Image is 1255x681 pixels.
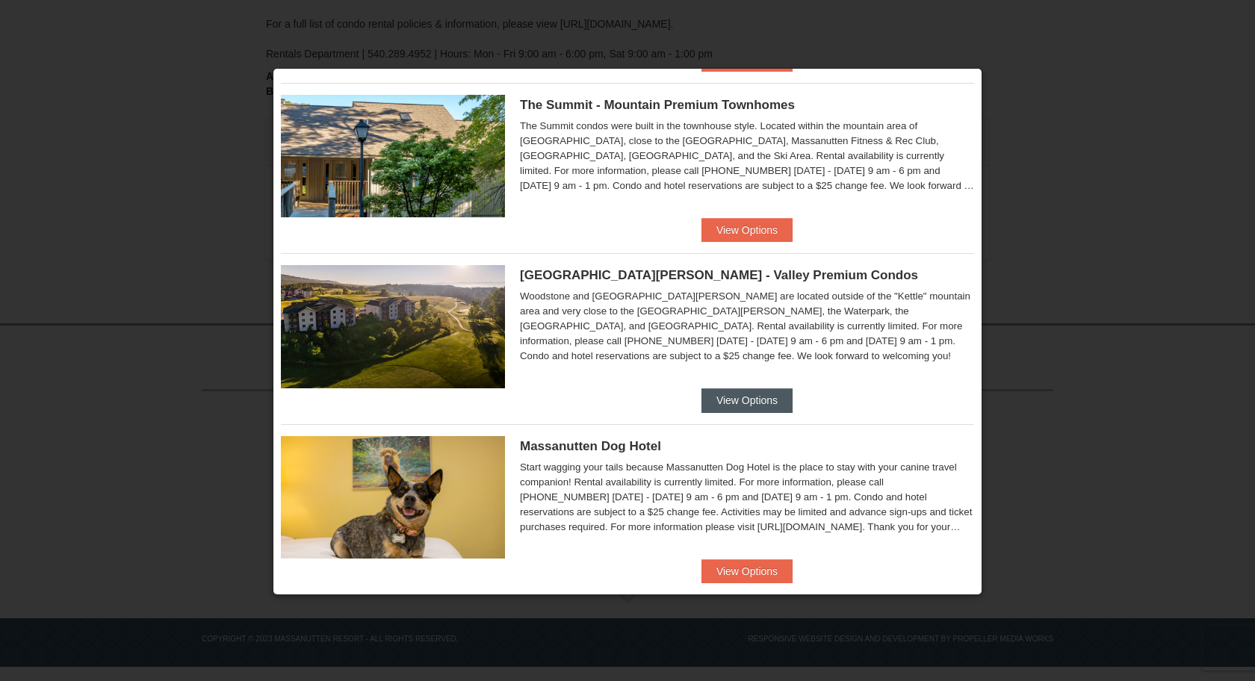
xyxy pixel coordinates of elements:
img: 19219034-1-0eee7e00.jpg [281,95,505,217]
div: Woodstone and [GEOGRAPHIC_DATA][PERSON_NAME] are located outside of the "Kettle" mountain area an... [520,289,974,364]
div: The Summit condos were built in the townhouse style. Located within the mountain area of [GEOGRAP... [520,119,974,193]
span: [GEOGRAPHIC_DATA][PERSON_NAME] - Valley Premium Condos [520,268,918,282]
button: View Options [701,559,793,583]
button: View Options [701,388,793,412]
span: Massanutten Dog Hotel [520,439,661,453]
img: 19219041-4-ec11c166.jpg [281,265,505,388]
div: Start wagging your tails because Massanutten Dog Hotel is the place to stay with your canine trav... [520,460,974,535]
span: The Summit - Mountain Premium Townhomes [520,98,795,112]
button: View Options [701,218,793,242]
img: 27428181-5-81c892a3.jpg [281,436,505,559]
